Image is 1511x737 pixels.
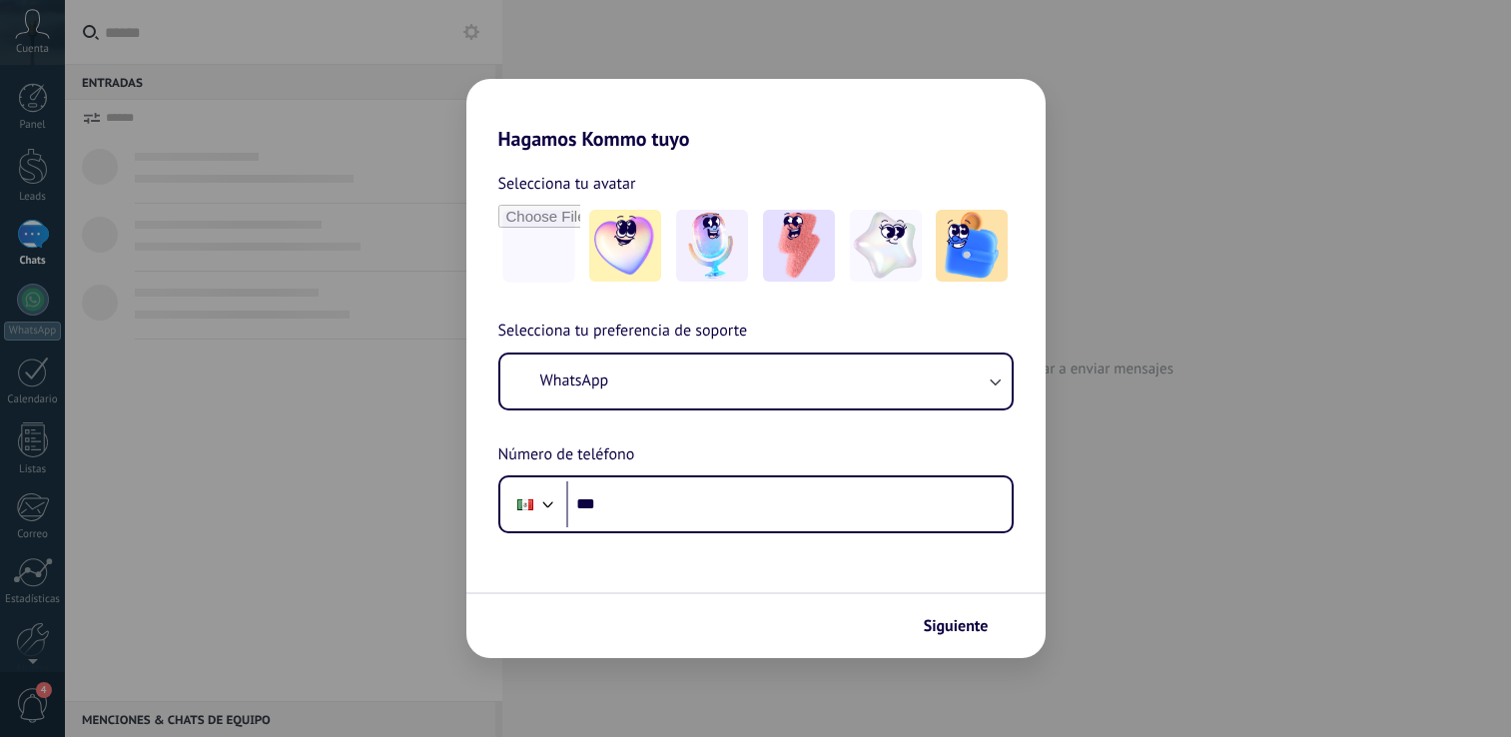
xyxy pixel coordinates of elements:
button: Siguiente [915,609,1016,643]
img: -2.jpeg [676,210,748,282]
span: Selecciona tu preferencia de soporte [498,319,748,345]
button: WhatsApp [500,355,1012,408]
img: -3.jpeg [763,210,835,282]
span: Selecciona tu avatar [498,171,636,197]
h2: Hagamos Kommo tuyo [466,79,1046,151]
div: Mexico: + 52 [506,483,544,525]
img: -5.jpeg [936,210,1008,282]
img: -1.jpeg [589,210,661,282]
span: Siguiente [924,619,989,633]
img: -4.jpeg [850,210,922,282]
span: WhatsApp [540,370,609,390]
span: Número de teléfono [498,442,635,468]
